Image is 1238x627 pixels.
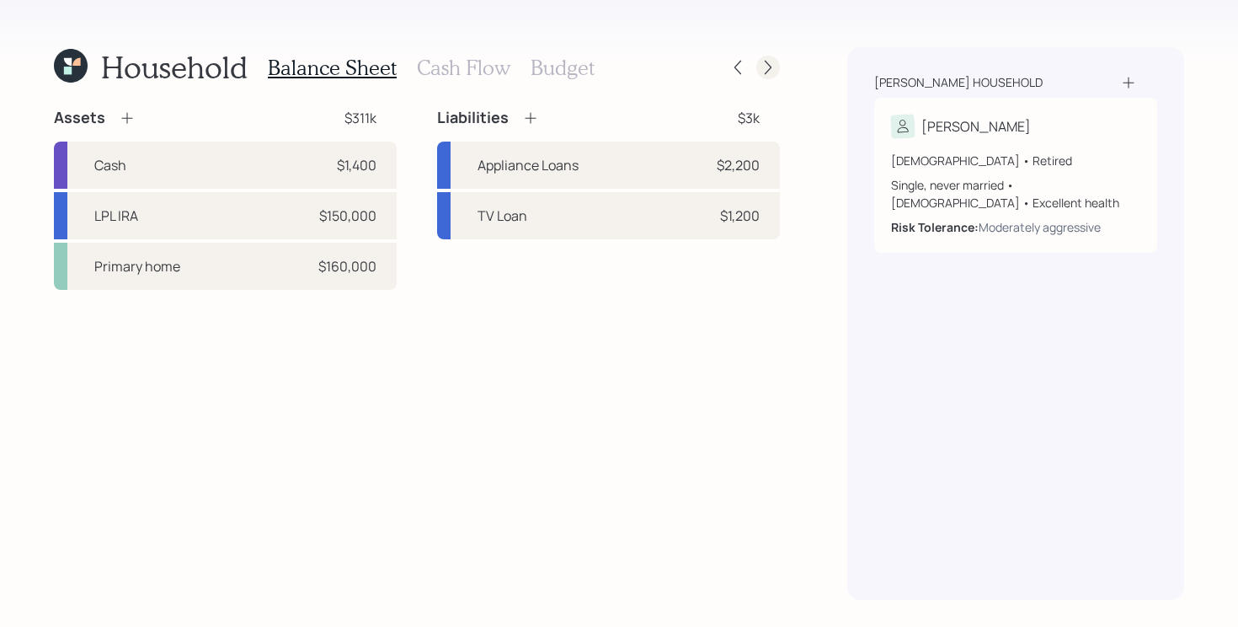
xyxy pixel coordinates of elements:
h3: Budget [531,56,595,80]
h4: Assets [54,109,105,127]
h3: Cash Flow [417,56,510,80]
div: $2,200 [717,155,760,175]
div: $160,000 [318,256,376,276]
div: Single, never married • [DEMOGRAPHIC_DATA] • Excellent health [891,176,1140,212]
div: LPL IRA [94,206,138,226]
div: [PERSON_NAME] [921,116,1031,137]
div: $150,000 [319,206,376,226]
h3: Balance Sheet [268,56,397,80]
h1: Household [101,49,248,85]
div: Appliance Loans [478,155,579,175]
div: $3k [738,108,760,128]
div: [PERSON_NAME] household [874,74,1043,91]
div: Primary home [94,256,180,276]
div: $1,400 [337,155,376,175]
h4: Liabilities [437,109,509,127]
b: Risk Tolerance: [891,219,979,235]
div: Cash [94,155,126,175]
div: [DEMOGRAPHIC_DATA] • Retired [891,152,1140,169]
div: $311k [344,108,376,128]
div: $1,200 [720,206,760,226]
div: TV Loan [478,206,527,226]
div: Moderately aggressive [979,218,1101,236]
